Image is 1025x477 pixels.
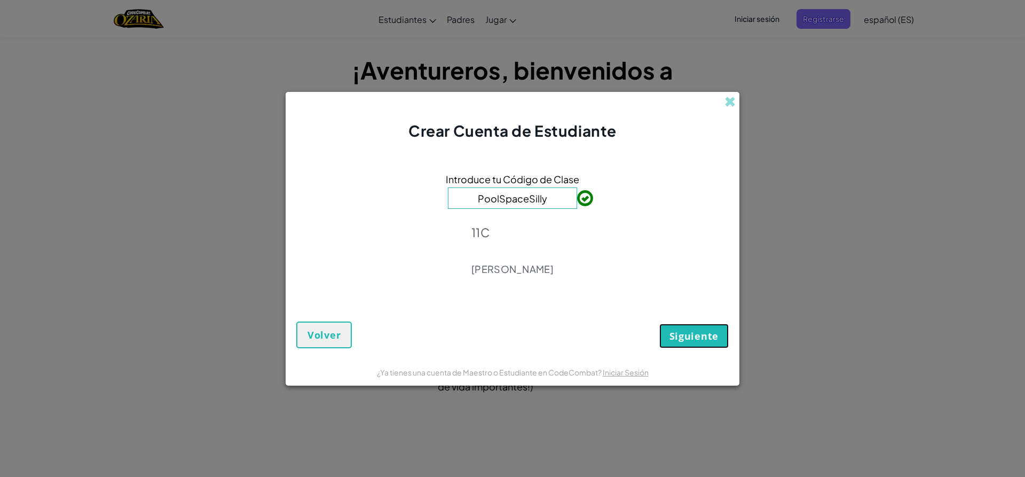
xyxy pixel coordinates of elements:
button: Siguiente [659,324,729,348]
a: Iniciar Sesión [603,367,649,377]
span: Volver [307,329,341,341]
p: 11C [471,225,554,240]
p: [PERSON_NAME] [471,263,554,276]
span: ¿Ya tienes una cuenta de Maestro o Estudiante en CodeCombat? [377,367,603,377]
span: Siguiente [669,330,719,342]
span: Crear Cuenta de Estudiante [408,121,617,140]
span: Introduce tu Código de Clase [446,171,579,187]
button: Volver [296,322,352,348]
